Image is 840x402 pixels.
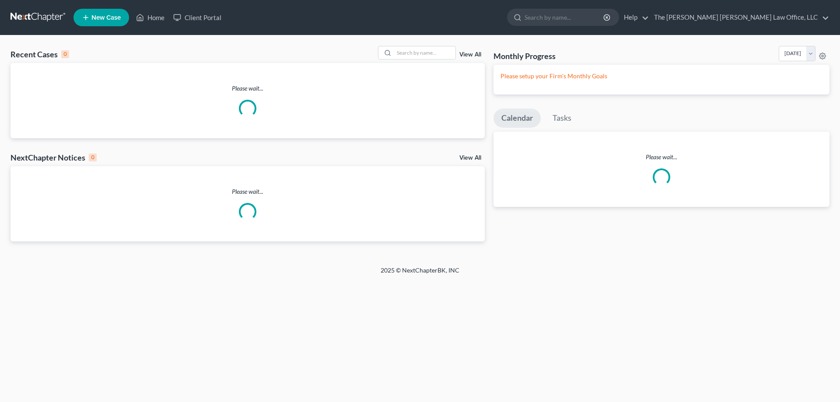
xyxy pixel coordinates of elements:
[10,84,485,93] p: Please wait...
[493,51,556,61] h3: Monthly Progress
[10,187,485,196] p: Please wait...
[545,108,579,128] a: Tasks
[171,266,669,282] div: 2025 © NextChapterBK, INC
[493,108,541,128] a: Calendar
[619,10,649,25] a: Help
[169,10,226,25] a: Client Portal
[91,14,121,21] span: New Case
[394,46,455,59] input: Search by name...
[525,9,605,25] input: Search by name...
[459,52,481,58] a: View All
[89,154,97,161] div: 0
[650,10,829,25] a: The [PERSON_NAME] [PERSON_NAME] Law Office, LLC
[132,10,169,25] a: Home
[10,49,69,59] div: Recent Cases
[61,50,69,58] div: 0
[500,72,822,80] p: Please setup your Firm's Monthly Goals
[10,152,97,163] div: NextChapter Notices
[493,153,829,161] p: Please wait...
[459,155,481,161] a: View All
